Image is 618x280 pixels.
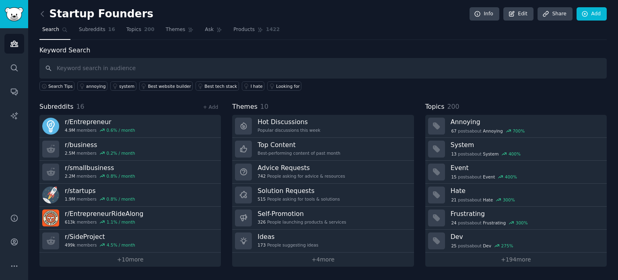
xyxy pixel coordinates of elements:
a: Hot DiscussionsPopular discussions this week [232,115,414,138]
span: 10 [260,103,268,110]
div: 0.2 % / month [107,150,135,156]
h3: Top Content [257,141,340,149]
span: 4.9M [65,127,75,133]
span: 200 [144,26,154,33]
h3: Hate [451,187,601,195]
span: Subreddits [39,102,74,112]
div: Best website builder [148,83,191,89]
h3: System [451,141,601,149]
label: Keyword Search [39,46,90,54]
a: annoying [77,81,107,91]
h3: r/ smallbusiness [65,164,135,172]
div: Looking for [276,83,300,89]
h3: r/ Entrepreneur [65,118,135,126]
div: 400 % [505,174,517,180]
a: Hate21postsaboutHate300% [425,184,607,207]
div: post s about [451,242,514,249]
a: Subreddits16 [76,23,118,40]
a: Top ContentBest-performing content of past month [232,138,414,161]
a: Add [577,7,607,21]
a: r/smallbusiness2.2Mmembers0.8% / month [39,161,221,184]
a: r/EntrepreneurRideAlong613kmembers1.1% / month [39,207,221,230]
a: Info [470,7,499,21]
span: 24 [451,220,456,226]
span: Search [42,26,59,33]
a: r/startups1.9Mmembers0.8% / month [39,184,221,207]
span: 515 [257,196,266,202]
span: 326 [257,219,266,225]
a: Topics200 [124,23,157,40]
span: Subreddits [79,26,105,33]
div: 300 % [503,197,515,203]
div: system [119,83,134,89]
span: Event [483,174,495,180]
div: 400 % [509,151,521,157]
a: System13postsaboutSystem400% [425,138,607,161]
span: 2.2M [65,173,75,179]
a: I hate [242,81,265,91]
a: Search [39,23,70,40]
div: 1.1 % / month [107,219,135,225]
a: r/Entrepreneur4.9Mmembers0.6% / month [39,115,221,138]
a: +10more [39,253,221,267]
div: People asking for advice & resources [257,173,345,179]
a: Annoying67postsaboutAnnoying700% [425,115,607,138]
span: Topics [126,26,141,33]
a: Ask [202,23,225,40]
span: Frustrating [483,220,506,226]
h3: Dev [451,232,601,241]
span: 613k [65,219,75,225]
h3: Frustrating [451,209,601,218]
a: r/SideProject499kmembers4.5% / month [39,230,221,253]
input: Keyword search in audience [39,58,607,79]
button: Search Tips [39,81,74,91]
div: I hate [251,83,263,89]
div: People asking for tools & solutions [257,196,340,202]
span: 25 [451,243,456,249]
span: Search Tips [48,83,73,89]
a: Best website builder [139,81,193,91]
span: 499k [65,242,75,248]
a: Solution Requests515People asking for tools & solutions [232,184,414,207]
div: Best tech stack [204,83,237,89]
span: 15 [451,174,456,180]
a: Frustrating24postsaboutFrustrating300% [425,207,607,230]
div: 0.8 % / month [107,173,135,179]
a: + Add [203,104,218,110]
a: Best tech stack [196,81,239,91]
span: 13 [451,151,456,157]
img: GummySearch logo [5,7,23,21]
h3: r/ startups [65,187,135,195]
div: People suggesting ideas [257,242,318,248]
div: members [65,173,135,179]
h2: Startup Founders [39,8,153,21]
div: post s about [451,173,518,180]
div: members [65,242,135,248]
div: Best-performing content of past month [257,150,340,156]
img: Entrepreneur [42,118,59,135]
span: 200 [447,103,459,110]
h3: Hot Discussions [257,118,320,126]
a: Looking for [267,81,301,91]
span: 1.9M [65,196,75,202]
span: Topics [425,102,445,112]
a: Products1422 [231,23,282,40]
div: annoying [86,83,106,89]
a: Dev25postsaboutDev275% [425,230,607,253]
a: Event15postsaboutEvent400% [425,161,607,184]
img: startups [42,187,59,203]
span: 742 [257,173,266,179]
span: Dev [483,243,491,249]
a: system [110,81,136,91]
div: Popular discussions this week [257,127,320,133]
div: members [65,150,135,156]
span: Themes [166,26,185,33]
a: Ideas173People suggesting ideas [232,230,414,253]
a: Self-Promotion326People launching products & services [232,207,414,230]
span: Themes [232,102,257,112]
h3: Annoying [451,118,601,126]
div: members [65,196,135,202]
div: post s about [451,196,516,203]
a: Themes [163,23,197,40]
span: 67 [451,128,456,134]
